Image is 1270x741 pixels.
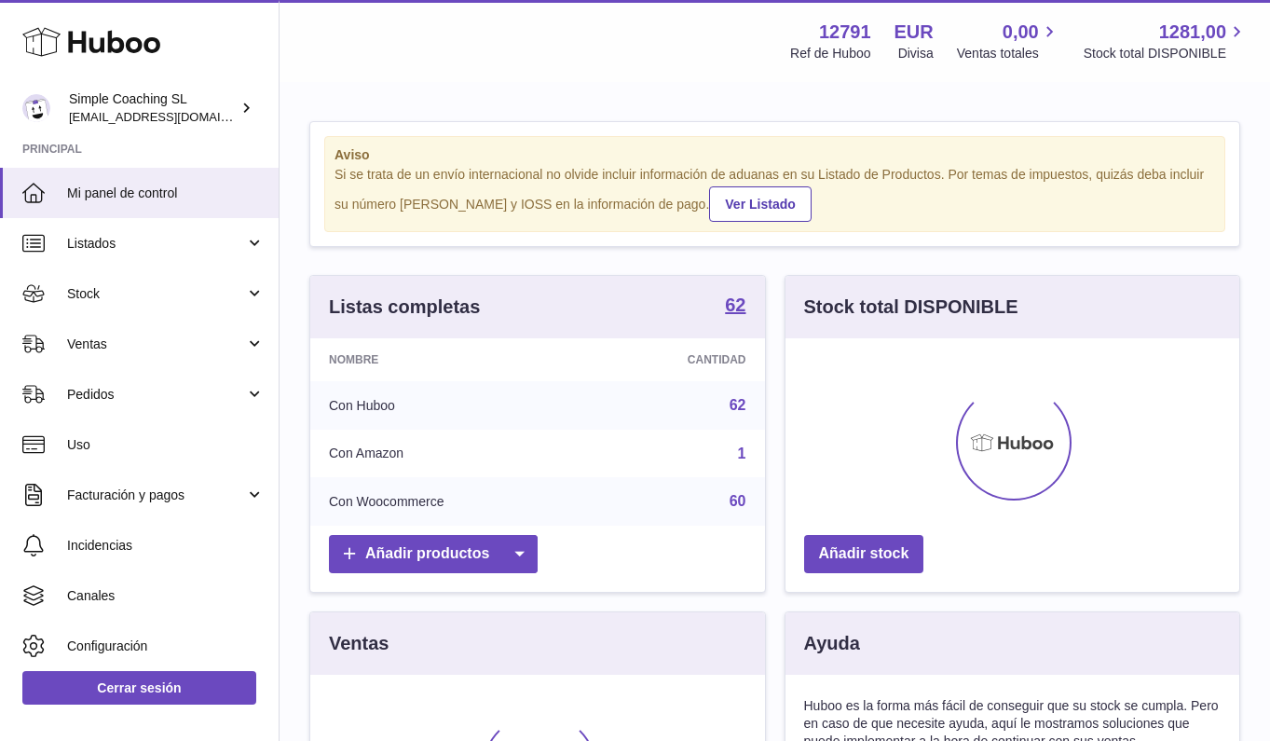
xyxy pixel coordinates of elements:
[69,109,274,124] span: [EMAIL_ADDRESS][DOMAIN_NAME]
[69,90,237,126] div: Simple Coaching SL
[709,186,811,222] a: Ver Listado
[725,295,745,318] a: 62
[310,477,589,526] td: Con Woocommerce
[738,446,746,461] a: 1
[310,430,589,478] td: Con Amazon
[67,336,245,353] span: Ventas
[329,295,480,320] h3: Listas completas
[335,166,1215,222] div: Si se trata de un envío internacional no olvide incluir información de aduanas en su Listado de P...
[22,671,256,705] a: Cerrar sesión
[67,185,265,202] span: Mi panel de control
[898,45,934,62] div: Divisa
[67,587,265,605] span: Canales
[894,20,934,45] strong: EUR
[67,638,265,655] span: Configuración
[1003,20,1039,45] span: 0,00
[67,386,245,404] span: Pedidos
[67,235,245,253] span: Listados
[725,295,745,314] strong: 62
[1084,45,1248,62] span: Stock total DISPONIBLE
[310,338,589,381] th: Nombre
[22,94,50,122] img: info@simplecoaching.es
[804,535,924,573] a: Añadir stock
[730,397,746,413] a: 62
[67,537,265,555] span: Incidencias
[957,20,1060,62] a: 0,00 Ventas totales
[730,493,746,509] a: 60
[819,20,871,45] strong: 12791
[790,45,870,62] div: Ref de Huboo
[310,381,589,430] td: Con Huboo
[67,487,245,504] span: Facturación y pagos
[329,535,538,573] a: Añadir productos
[67,436,265,454] span: Uso
[1159,20,1226,45] span: 1281,00
[804,631,860,656] h3: Ayuda
[589,338,764,381] th: Cantidad
[1084,20,1248,62] a: 1281,00 Stock total DISPONIBLE
[335,146,1215,164] strong: Aviso
[67,285,245,303] span: Stock
[329,631,389,656] h3: Ventas
[804,295,1018,320] h3: Stock total DISPONIBLE
[957,45,1060,62] span: Ventas totales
